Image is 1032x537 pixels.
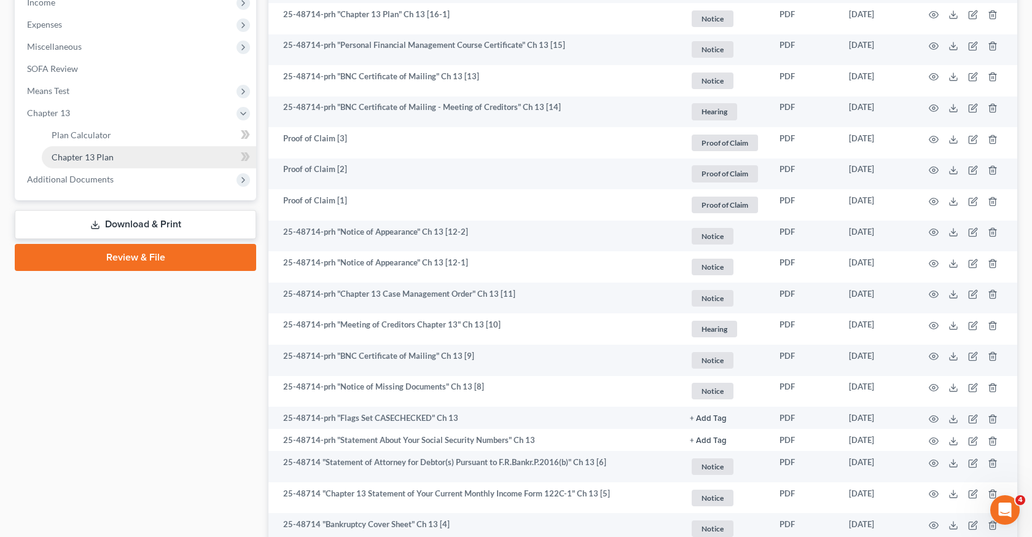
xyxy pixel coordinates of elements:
[839,407,914,429] td: [DATE]
[690,457,760,477] a: Notice
[692,520,733,537] span: Notice
[690,9,760,29] a: Notice
[1015,495,1025,505] span: 4
[268,34,680,66] td: 25-48714-prh "Personal Financial Management Course Certificate" Ch 13 [15]
[268,96,680,128] td: 25-48714-prh "BNC Certificate of Mailing - Meeting of Creditors" Ch 13 [14]
[839,159,914,190] td: [DATE]
[839,376,914,407] td: [DATE]
[27,85,69,96] span: Means Test
[690,226,760,246] a: Notice
[690,434,760,446] a: + Add Tag
[770,376,839,407] td: PDF
[692,135,758,151] span: Proof of Claim
[770,482,839,514] td: PDF
[839,34,914,66] td: [DATE]
[692,73,733,89] span: Notice
[692,41,733,58] span: Notice
[27,174,114,184] span: Additional Documents
[42,124,256,146] a: Plan Calculator
[692,290,733,307] span: Notice
[770,65,839,96] td: PDF
[268,189,680,221] td: Proof of Claim [1]
[770,189,839,221] td: PDF
[268,376,680,407] td: 25-48714-prh "Notice of Missing Documents" Ch 13 [8]
[690,133,760,153] a: Proof of Claim
[690,415,727,423] button: + Add Tag
[692,383,733,399] span: Notice
[692,321,737,337] span: Hearing
[839,283,914,314] td: [DATE]
[42,146,256,168] a: Chapter 13 Plan
[770,345,839,376] td: PDF
[692,103,737,120] span: Hearing
[268,451,680,482] td: 25-48714 "Statement of Attorney for Debtor(s) Pursuant to F.R.Bankr.P.2016(b)" Ch 13 [6]
[839,313,914,345] td: [DATE]
[692,458,733,475] span: Notice
[268,345,680,376] td: 25-48714-prh "BNC Certificate of Mailing" Ch 13 [9]
[692,352,733,369] span: Notice
[839,3,914,34] td: [DATE]
[839,482,914,514] td: [DATE]
[15,210,256,239] a: Download & Print
[770,407,839,429] td: PDF
[690,39,760,60] a: Notice
[770,313,839,345] td: PDF
[692,197,758,213] span: Proof of Claim
[268,251,680,283] td: 25-48714-prh "Notice of Appearance" Ch 13 [12-1]
[770,159,839,190] td: PDF
[690,163,760,184] a: Proof of Claim
[690,412,760,424] a: + Add Tag
[770,96,839,128] td: PDF
[690,437,727,445] button: + Add Tag
[692,10,733,27] span: Notice
[770,221,839,252] td: PDF
[839,96,914,128] td: [DATE]
[690,195,760,215] a: Proof of Claim
[690,319,760,339] a: Hearing
[690,71,760,91] a: Notice
[692,228,733,245] span: Notice
[15,244,256,271] a: Review & File
[268,429,680,451] td: 25-48714-prh "Statement About Your Social Security Numbers" Ch 13
[770,3,839,34] td: PDF
[690,257,760,277] a: Notice
[990,495,1020,525] iframe: Intercom live chat
[839,451,914,482] td: [DATE]
[27,41,82,52] span: Miscellaneous
[770,283,839,314] td: PDF
[27,63,78,74] span: SOFA Review
[839,65,914,96] td: [DATE]
[690,350,760,370] a: Notice
[52,152,114,162] span: Chapter 13 Plan
[690,101,760,122] a: Hearing
[770,127,839,159] td: PDF
[268,127,680,159] td: Proof of Claim [3]
[690,488,760,508] a: Notice
[839,251,914,283] td: [DATE]
[268,221,680,252] td: 25-48714-prh "Notice of Appearance" Ch 13 [12-2]
[692,490,733,506] span: Notice
[770,451,839,482] td: PDF
[770,429,839,451] td: PDF
[27,19,62,29] span: Expenses
[690,381,760,401] a: Notice
[839,429,914,451] td: [DATE]
[690,288,760,308] a: Notice
[692,165,758,182] span: Proof of Claim
[839,221,914,252] td: [DATE]
[839,189,914,221] td: [DATE]
[52,130,111,140] span: Plan Calculator
[268,283,680,314] td: 25-48714-prh "Chapter 13 Case Management Order" Ch 13 [11]
[839,127,914,159] td: [DATE]
[17,58,256,80] a: SOFA Review
[268,65,680,96] td: 25-48714-prh "BNC Certificate of Mailing" Ch 13 [13]
[268,407,680,429] td: 25-48714-prh "Flags Set CASECHECKED" Ch 13
[770,34,839,66] td: PDF
[268,482,680,514] td: 25-48714 "Chapter 13 Statement of Your Current Monthly Income Form 122C-1" Ch 13 [5]
[839,345,914,376] td: [DATE]
[770,251,839,283] td: PDF
[268,313,680,345] td: 25-48714-prh "Meeting of Creditors Chapter 13" Ch 13 [10]
[27,108,70,118] span: Chapter 13
[692,259,733,275] span: Notice
[268,159,680,190] td: Proof of Claim [2]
